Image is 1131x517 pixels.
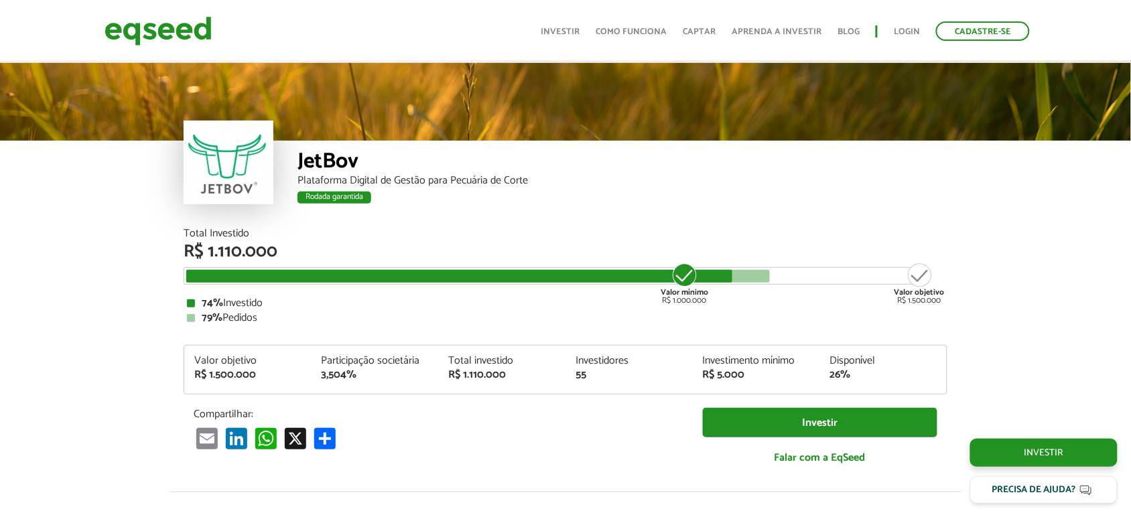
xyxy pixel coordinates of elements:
[661,286,708,299] strong: Valor mínimo
[829,356,937,366] div: Disponível
[703,444,937,471] a: Falar com a EqSeed
[184,228,947,239] div: Total Investido
[322,356,429,366] div: Participação societária
[448,356,555,366] div: Total investido
[576,370,683,380] div: 55
[659,262,710,305] div: R$ 1.000.000
[829,370,937,380] div: 26%
[448,370,555,380] div: R$ 1.110.000
[187,298,944,309] div: Investido
[253,427,279,449] a: WhatsApp
[194,408,683,421] p: Compartilhar:
[105,13,212,49] img: EqSeed
[202,294,223,312] strong: 74%
[894,286,945,299] strong: Valor objetivo
[703,370,810,380] div: R$ 5.000
[202,309,222,327] strong: 79%
[576,356,683,366] div: Investidores
[282,427,309,449] a: X
[541,27,580,36] a: Investir
[194,370,302,380] div: R$ 1.500.000
[194,356,302,366] div: Valor objetivo
[312,427,338,449] a: Compartilhar
[703,408,937,438] a: Investir
[703,356,810,366] div: Investimento mínimo
[596,27,667,36] a: Como funciona
[970,439,1118,467] a: Investir
[322,370,429,380] div: 3,504%
[297,175,947,186] div: Plataforma Digital de Gestão para Pecuária de Corte
[194,427,220,449] a: Email
[838,27,860,36] a: Blog
[187,313,944,323] div: Pedidos
[894,27,920,36] a: Login
[184,243,947,261] div: R$ 1.110.000
[936,21,1030,41] a: Cadastre-se
[297,151,947,175] div: JetBov
[223,427,250,449] a: LinkedIn
[894,262,945,305] div: R$ 1.500.000
[683,27,716,36] a: Captar
[732,27,821,36] a: Aprenda a investir
[297,192,371,204] div: Rodada garantida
